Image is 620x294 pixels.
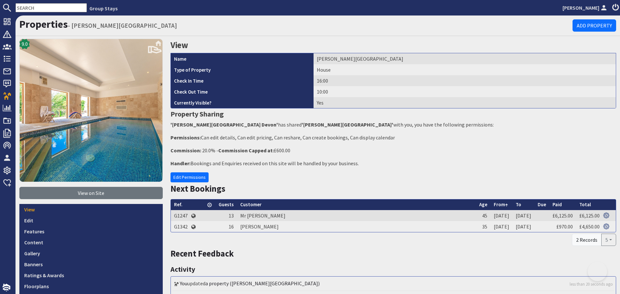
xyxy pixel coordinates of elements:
[170,160,191,167] strong: Handler:
[314,64,616,75] td: House
[573,19,616,32] a: Add Property
[563,4,608,12] a: [PERSON_NAME]
[516,201,521,208] a: To
[19,248,163,259] a: Gallery
[553,201,562,208] a: Paid
[170,134,616,141] p: Can edit details, Can edit pricing, Can reshare, Can create bookings, Can display calendar
[19,281,163,292] a: Floorplans
[180,280,187,287] a: You
[171,86,314,97] th: Check Out Time
[171,53,314,64] th: Name
[512,221,534,232] td: [DATE]
[170,134,201,141] strong: Permissions:
[553,212,573,219] a: £6,125.00
[68,22,177,29] small: - [PERSON_NAME][GEOGRAPHIC_DATA]
[229,212,234,219] span: 13
[237,221,476,232] td: [PERSON_NAME]
[314,75,616,86] td: 16:00
[314,97,616,108] td: Yes
[171,97,314,108] th: Currently Visible?
[476,210,491,221] td: 45
[171,75,314,86] th: Check In Time
[588,262,607,281] iframe: Toggle Customer Support
[19,39,163,182] img: BERRY HOUSE's icon
[205,280,320,287] a: a property ([PERSON_NAME][GEOGRAPHIC_DATA])
[15,3,87,12] input: SEARCH
[579,212,600,219] a: £6,125.00
[170,159,616,167] p: Bookings and Enquiries received on this site will be handled by your business.
[170,265,195,274] a: Activity
[22,40,28,48] span: 9.0
[170,172,209,182] a: Edit Permissions
[601,234,616,246] button: 5
[570,281,613,287] a: less than 20 seconds ago
[19,226,163,237] a: Features
[171,221,191,232] td: G1342
[202,147,215,154] span: 20.0%
[216,147,290,154] span: - £600.00
[170,248,234,259] a: Recent Feedback
[19,270,163,281] a: Ratings & Awards
[170,108,616,119] h3: Property Sharing
[240,201,262,208] a: Customer
[219,201,234,208] a: Guests
[494,201,508,208] a: From
[603,223,609,229] img: Referer: Group Stays
[19,187,163,199] a: View on Site
[19,204,163,215] a: View
[172,278,614,291] li: updated
[170,121,616,128] p: has shared with you, you have the following permissions:
[170,121,278,128] strong: '[PERSON_NAME][GEOGRAPHIC_DATA] Devon'
[89,5,118,12] a: Group Stays
[579,201,591,208] a: Total
[171,64,314,75] th: Type of Property
[491,210,512,221] td: [DATE]
[314,86,616,97] td: 10:00
[237,210,476,221] td: Mr [PERSON_NAME]
[229,223,234,230] span: 16
[170,39,616,52] h2: View
[556,223,573,230] a: £970.00
[19,237,163,248] a: Content
[19,18,68,31] a: Properties
[170,147,201,154] strong: Commission:
[512,210,534,221] td: [DATE]
[19,259,163,270] a: Banners
[218,147,274,154] strong: Commission Capped at:
[314,53,616,64] td: [PERSON_NAME][GEOGRAPHIC_DATA]
[491,221,512,232] td: [DATE]
[479,201,487,208] a: Age
[579,223,600,230] a: £4,650.00
[572,234,602,246] div: 2 Records
[603,212,609,218] img: Referer: Group Stays
[534,199,549,210] th: Due
[302,121,393,128] strong: '[PERSON_NAME][GEOGRAPHIC_DATA]'
[170,183,225,194] a: Next Bookings
[171,210,191,221] td: G1247
[19,215,163,226] a: Edit
[19,39,163,187] a: 9.0
[3,284,10,291] img: staytech_i_w-64f4e8e9ee0a9c174fd5317b4b171b261742d2d393467e5bdba4413f4f884c10.svg
[476,221,491,232] td: 35
[174,201,182,208] a: Ref.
